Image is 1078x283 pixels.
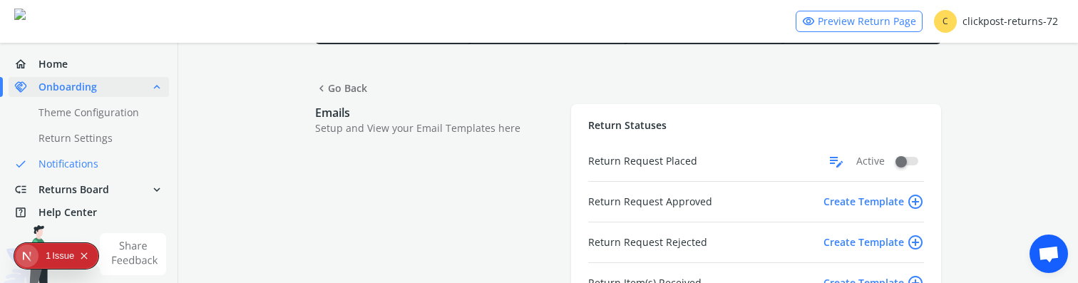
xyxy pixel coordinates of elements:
span: Create Template [823,231,924,254]
span: done [14,154,27,174]
span: Home [38,57,68,71]
a: doneNotifications [9,154,186,174]
span: expand_less [150,77,163,97]
span: add_circle_outline [907,190,924,213]
span: Return Request Placed [588,154,697,168]
img: share feedback [89,233,167,275]
span: Go Back [315,78,367,98]
span: edit_note [828,150,845,173]
span: visibility [802,11,815,31]
span: Return Request Approved [588,195,712,209]
span: Active [856,154,885,168]
span: add_circle_outline [907,231,924,254]
p: Emails [315,104,557,121]
div: Open chat [1030,235,1068,273]
p: Setup and View your Email Templates here [315,121,557,135]
a: help_centerHelp Center [9,202,169,222]
span: Returns Board [38,182,109,197]
img: Logo [14,9,105,37]
span: home [14,54,38,74]
span: C [934,10,957,33]
a: homeHome [9,54,169,74]
span: Help Center [38,205,97,220]
span: Onboarding [38,80,97,94]
p: Return Statuses [588,118,924,133]
div: clickpost-returns-72 [934,10,1058,33]
span: expand_more [150,180,163,200]
span: Create Template [823,190,924,213]
span: help_center [14,202,38,222]
span: chevron_left [315,78,328,98]
span: low_priority [14,180,38,200]
a: Theme Configuration [9,103,186,123]
a: Return Settings [9,128,186,148]
span: Return Request Rejected [588,235,707,249]
span: handshake [14,77,38,97]
a: visibilityPreview Return Page [796,11,923,32]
